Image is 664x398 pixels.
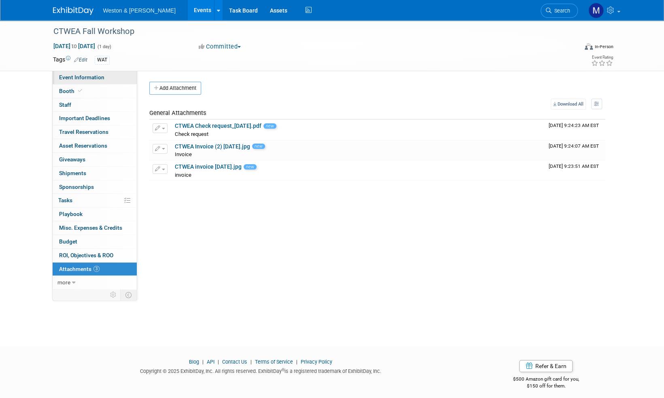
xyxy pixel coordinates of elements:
span: | [248,359,254,365]
span: | [294,359,299,365]
a: Download All [551,99,586,110]
button: Committed [196,42,244,51]
span: (1 day) [97,44,111,49]
a: Booth [53,85,137,98]
td: Upload Timestamp [545,120,605,140]
div: WAT [95,56,110,64]
td: Upload Timestamp [545,140,605,161]
a: Edit [74,57,87,63]
span: Giveaways [59,156,85,163]
span: new [244,164,257,169]
a: Privacy Policy [301,359,332,365]
span: Attachments [59,266,100,272]
span: Search [552,8,570,14]
a: Misc. Expenses & Credits [53,221,137,235]
span: Travel Reservations [59,129,108,135]
span: Playbook [59,211,83,217]
td: Tags [53,55,87,65]
a: more [53,276,137,289]
span: more [57,279,70,286]
span: Upload Timestamp [549,143,599,149]
a: Search [541,4,578,18]
div: $150 off for them. [481,383,611,390]
a: CTWEA invoice [DATE].jpg [175,163,242,170]
td: Personalize Event Tab Strip [106,290,121,300]
div: Event Format [530,42,613,54]
span: | [216,359,221,365]
span: Weston & [PERSON_NAME] [103,7,176,14]
span: General Attachments [149,109,206,116]
a: Playbook [53,207,137,221]
span: to [70,43,78,49]
span: Upload Timestamp [549,163,599,169]
span: Booth [59,88,84,94]
img: Format-Inperson.png [585,43,593,50]
span: Invoice [175,151,192,157]
span: Tasks [58,197,72,203]
i: Booth reservation complete [78,89,82,93]
span: Shipments [59,170,86,176]
a: ROI, Objectives & ROO [53,249,137,262]
a: Important Deadlines [53,112,137,125]
div: CTWEA Fall Workshop [51,24,566,39]
div: Event Rating [591,55,613,59]
img: ExhibitDay [53,7,93,15]
span: invoice [175,172,191,178]
a: Staff [53,98,137,112]
span: Misc. Expenses & Credits [59,224,122,231]
a: Refer & Earn [519,360,573,372]
span: | [200,359,206,365]
img: Mary Ann Trujillo [588,3,604,18]
td: Upload Timestamp [545,161,605,181]
div: Copyright © 2025 ExhibitDay, Inc. All rights reserved. ExhibitDay is a registered trademark of Ex... [53,366,469,375]
a: CTWEA Check request_[DATE].pdf [175,123,261,129]
a: Tasks [53,194,137,207]
div: In-Person [594,44,613,50]
span: Check request [175,131,208,137]
span: Staff [59,102,71,108]
span: Event Information [59,74,104,80]
td: Toggle Event Tabs [120,290,137,300]
span: ROI, Objectives & ROO [59,252,113,258]
a: Blog [189,359,199,365]
a: Shipments [53,167,137,180]
span: Asset Reservations [59,142,107,149]
a: Attachments3 [53,263,137,276]
a: CTWEA Invoice (2) [DATE].jpg [175,143,250,150]
span: [DATE] [DATE] [53,42,95,50]
span: Upload Timestamp [549,123,599,128]
a: Terms of Service [255,359,293,365]
span: Sponsorships [59,184,94,190]
span: Budget [59,238,77,245]
span: new [252,144,265,149]
a: Sponsorships [53,180,137,194]
a: Contact Us [222,359,247,365]
button: Add Attachment [149,82,201,95]
span: 3 [93,266,100,272]
a: Giveaways [53,153,137,166]
span: new [263,123,276,129]
a: Travel Reservations [53,125,137,139]
div: $500 Amazon gift card for you, [481,370,611,389]
a: API [207,359,214,365]
a: Asset Reservations [53,139,137,152]
sup: ® [282,368,284,372]
a: Budget [53,235,137,248]
a: Event Information [53,71,137,84]
span: Important Deadlines [59,115,110,121]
